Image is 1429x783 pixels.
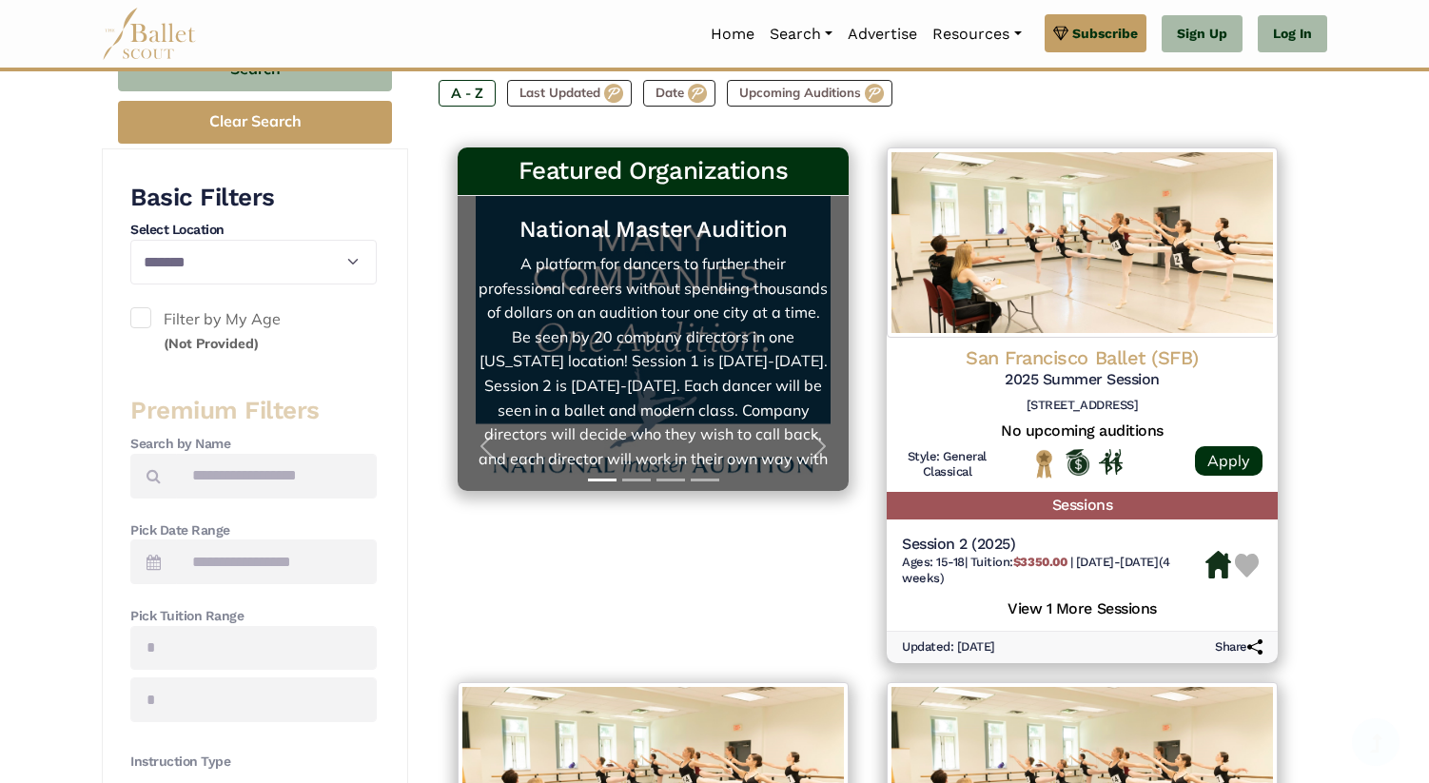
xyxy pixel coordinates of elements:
[902,398,1263,414] h6: [STREET_ADDRESS]
[439,80,496,107] label: A - Z
[703,14,762,54] a: Home
[840,14,925,54] a: Advertise
[902,639,995,656] h6: Updated: [DATE]
[1205,551,1231,579] img: Housing Available
[477,215,830,245] h5: National Master Audition
[1215,639,1263,656] h6: Share
[588,469,617,491] button: Slide 1
[887,147,1278,338] img: Logo
[130,221,377,240] h4: Select Location
[130,182,377,214] h3: Basic Filters
[902,535,1205,555] h5: Session 2 (2025)
[902,555,1170,585] span: [DATE]-[DATE] (4 weeks)
[762,14,840,54] a: Search
[902,555,965,569] span: Ages: 15-18
[1195,446,1263,476] a: Apply
[656,469,685,491] button: Slide 3
[902,370,1263,390] h5: 2025 Summer Session
[727,80,892,107] label: Upcoming Auditions
[1072,23,1138,44] span: Subscribe
[925,14,1028,54] a: Resources
[473,155,833,187] h3: Featured Organizations
[1053,23,1068,44] img: gem.svg
[887,492,1278,519] h5: Sessions
[130,753,377,772] h4: Instruction Type
[477,215,830,472] a: National Master AuditionA platform for dancers to further their professional careers without spen...
[118,101,392,144] button: Clear Search
[130,395,377,427] h3: Premium Filters
[643,80,715,107] label: Date
[1162,15,1243,53] a: Sign Up
[902,421,1263,441] h5: No upcoming auditions
[622,469,651,491] button: Slide 2
[130,307,377,356] label: Filter by My Age
[902,449,992,481] h6: Style: General Classical
[691,469,719,491] button: Slide 4
[130,435,377,454] h4: Search by Name
[130,521,377,540] h4: Pick Date Range
[902,555,1205,587] h6: | |
[1099,449,1123,474] img: In Person
[970,555,1070,569] span: Tuition:
[1045,14,1146,52] a: Subscribe
[1258,15,1327,53] a: Log In
[902,595,1263,619] h5: View 1 More Sessions
[1013,555,1067,569] b: $3350.00
[507,80,632,107] label: Last Updated
[176,454,377,499] input: Search by names...
[164,335,259,352] small: (Not Provided)
[130,607,377,626] h4: Pick Tuition Range
[1066,449,1089,476] img: Offers Scholarship
[1032,449,1056,479] img: National
[902,345,1263,370] h4: San Francisco Ballet (SFB)
[1235,554,1259,577] img: Heart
